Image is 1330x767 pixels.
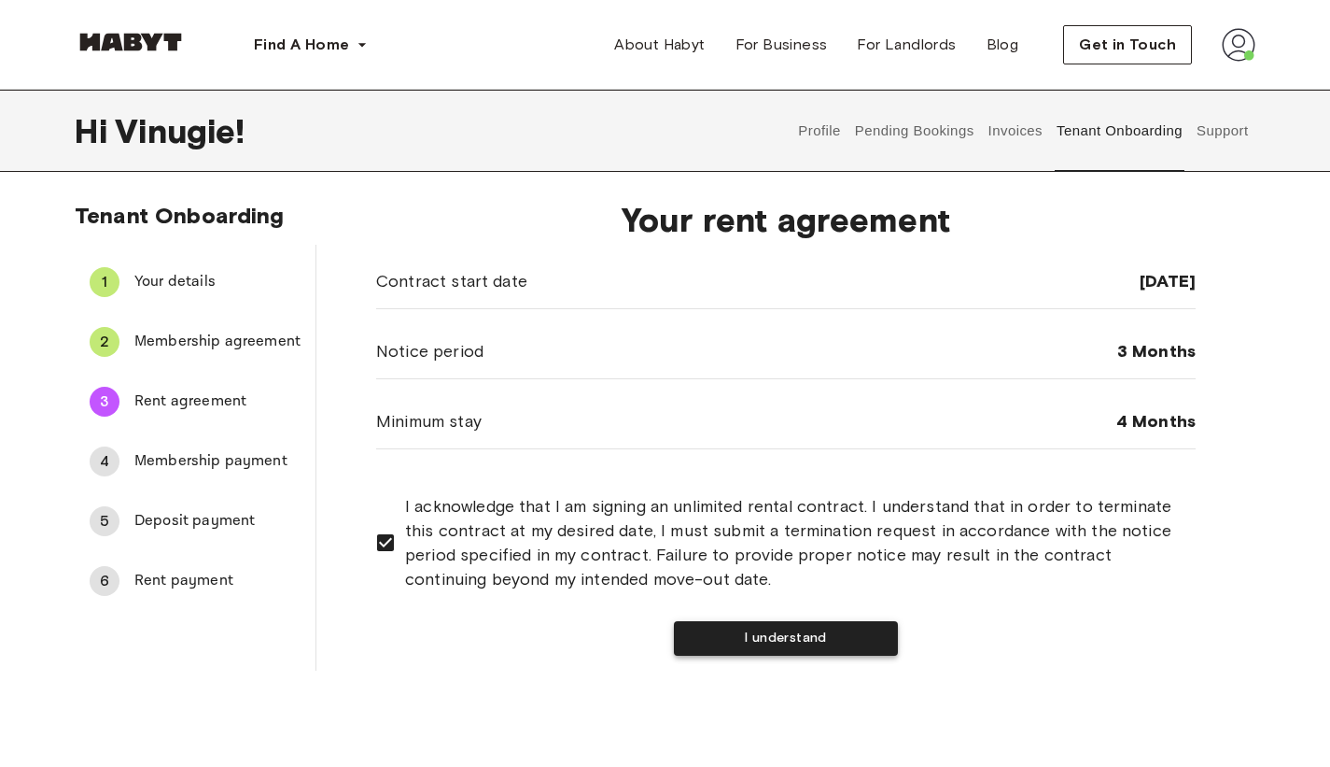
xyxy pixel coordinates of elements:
[75,499,315,544] div: 5Deposit payment
[75,320,315,364] div: 2Membership agreement
[842,26,971,64] a: For Landlords
[75,111,115,150] span: Hi
[405,494,1181,591] span: I acknowledge that I am signing an unlimited rental contract. I understand that in order to termi...
[791,90,1255,172] div: user profile tabs
[852,90,976,172] button: Pending Bookings
[75,202,285,229] span: Tenant Onboarding
[90,506,119,536] div: 5
[134,331,301,353] span: Membership agreement
[986,90,1044,172] button: Invoices
[1063,25,1192,64] button: Get in Touch
[1117,340,1196,362] span: 3 Months
[599,26,720,64] a: About Habyt
[376,409,482,433] span: Minimum stay
[134,570,301,592] span: Rent payment
[972,26,1034,64] a: Blog
[90,267,119,297] div: 1
[90,566,119,596] div: 6
[376,200,1196,239] span: Your rent agreement
[674,621,898,656] button: I understand
[134,510,301,533] span: Deposit payment
[735,34,828,56] span: For Business
[614,34,705,56] span: About Habyt
[90,387,119,417] div: 3
[857,34,956,56] span: For Landlords
[90,447,119,476] div: 4
[75,260,315,305] div: 1Your details
[134,271,301,293] span: Your details
[1140,270,1196,292] span: [DATE]
[239,26,383,64] button: Find A Home
[1079,34,1176,56] span: Get in Touch
[796,90,844,172] button: Profile
[376,339,483,363] span: Notice period
[1194,90,1251,172] button: Support
[254,34,349,56] span: Find A Home
[721,26,843,64] a: For Business
[75,33,187,51] img: Habyt
[134,450,301,473] span: Membership payment
[376,269,527,293] span: Contract start date
[75,439,315,484] div: 4Membership payment
[90,327,119,357] div: 2
[987,34,1019,56] span: Blog
[1222,28,1255,62] img: avatar
[134,391,301,413] span: Rent agreement
[115,111,245,150] span: Vinugie !
[75,559,315,604] div: 6Rent payment
[1116,410,1196,433] span: 4 Months
[1055,90,1185,172] button: Tenant Onboarding
[75,379,315,424] div: 3Rent agreement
